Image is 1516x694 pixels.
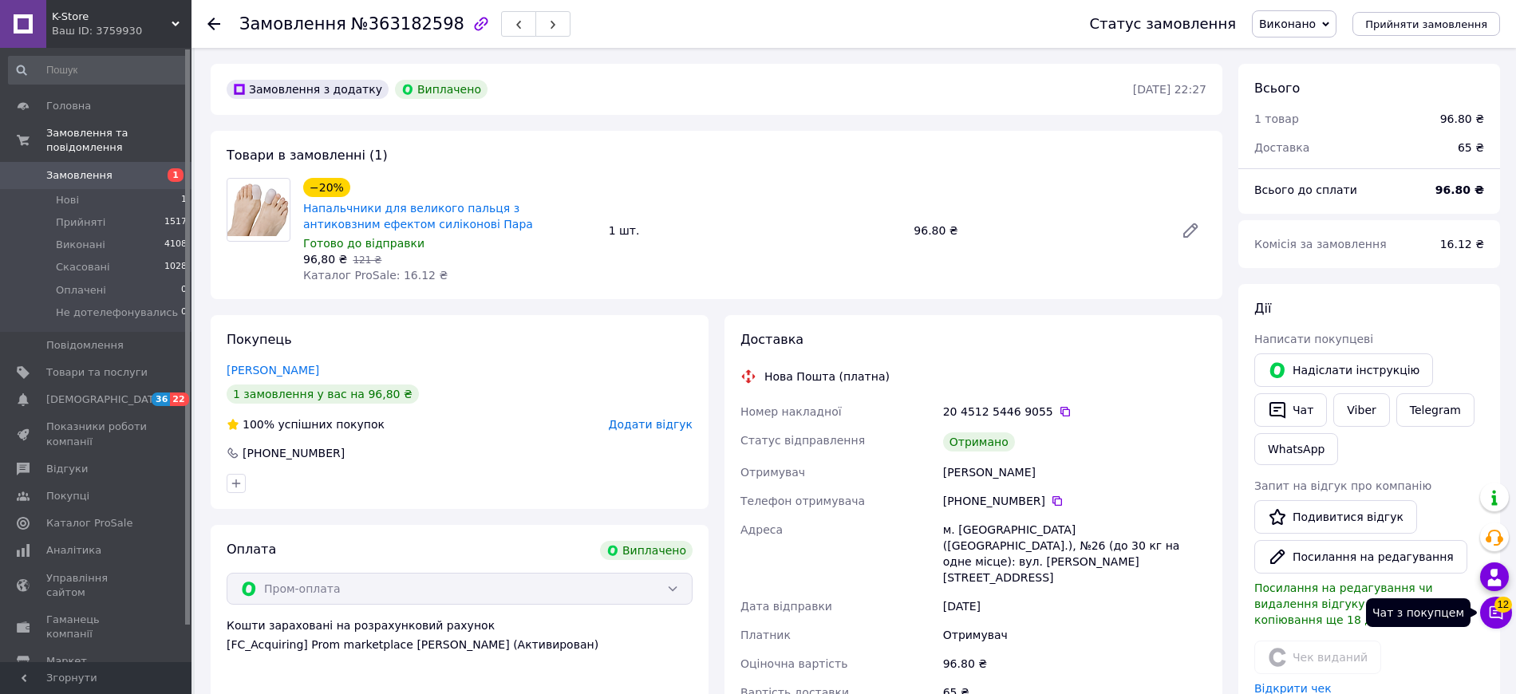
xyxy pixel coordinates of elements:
span: Доставка [740,332,803,347]
span: Комісія за замовлення [1254,238,1387,250]
span: 12 [1494,597,1512,613]
span: 4108 [164,238,187,252]
b: 96.80 ₴ [1435,183,1484,196]
span: Готово до відправки [303,237,424,250]
div: [FC_Acquiring] Prom marketplace [PERSON_NAME] (Активирован) [227,637,693,653]
div: Кошти зараховані на розрахунковий рахунок [227,617,693,653]
span: [DEMOGRAPHIC_DATA] [46,392,164,407]
div: [PHONE_NUMBER] [943,493,1206,509]
span: 0 [181,283,187,298]
div: Замовлення з додатку [227,80,389,99]
span: Виконані [56,238,105,252]
span: Прийняти замовлення [1365,18,1487,30]
div: Нова Пошта (платна) [760,369,894,384]
span: Товари в замовленні (1) [227,148,388,163]
a: WhatsApp [1254,433,1338,465]
span: Отримувач [740,466,805,479]
span: Оціночна вартість [740,657,847,670]
span: Управління сайтом [46,571,148,600]
span: 16.12 ₴ [1440,238,1484,250]
span: Статус відправлення [740,434,865,447]
button: Чат [1254,393,1327,427]
button: Прийняти замовлення [1352,12,1500,36]
div: успішних покупок [227,416,385,432]
div: Виплачено [395,80,488,99]
span: Платник [740,629,791,641]
span: 100% [243,418,274,431]
span: Нові [56,193,79,207]
a: [PERSON_NAME] [227,364,319,377]
span: Головна [46,99,91,113]
div: 1 шт. [602,219,908,242]
div: 1 замовлення у вас на 96,80 ₴ [227,384,419,404]
span: Скасовані [56,260,110,274]
span: Посилання на редагування чи видалення відгуку доступне для копіювання ще 18 днів [1254,582,1449,626]
span: Адреса [740,523,783,536]
span: Написати покупцеві [1254,333,1373,345]
span: 1 [181,193,187,207]
div: [DATE] [940,592,1210,621]
span: Повідомлення [46,338,124,353]
span: Товари та послуги [46,365,148,380]
span: Прийняті [56,215,105,230]
span: Оплата [227,542,276,557]
span: Замовлення та повідомлення [46,126,191,155]
span: Номер накладної [740,405,842,418]
button: Посилання на редагування [1254,540,1467,574]
span: Показники роботи компанії [46,420,148,448]
div: м. [GEOGRAPHIC_DATA] ([GEOGRAPHIC_DATA].), №26 (до 30 кг на одне місце): вул. [PERSON_NAME][STREE... [940,515,1210,592]
span: Дата відправки [740,600,832,613]
span: 0 [181,306,187,320]
span: 1517 [164,215,187,230]
div: 96.80 ₴ [907,219,1168,242]
div: Статус замовлення [1089,16,1236,32]
span: 96,80 ₴ [303,253,347,266]
div: Отримувач [940,621,1210,649]
div: 96.80 ₴ [1440,111,1484,127]
span: 1 товар [1254,112,1299,125]
span: Маркет [46,654,87,668]
span: 1 [168,168,184,182]
span: Відгуки [46,462,88,476]
span: Виконано [1259,18,1316,30]
div: Чат з покупцем [1366,598,1471,627]
span: Оплачені [56,283,106,298]
span: Каталог ProSale: 16.12 ₴ [303,269,448,282]
span: Покупець [227,332,292,347]
a: Редагувати [1175,215,1206,246]
span: Телефон отримувача [740,495,865,507]
span: Дії [1254,301,1271,316]
span: Замовлення [46,168,113,183]
button: Надіслати інструкцію [1254,353,1433,387]
span: Замовлення [239,14,346,34]
a: Viber [1333,393,1389,427]
span: Гаманець компанії [46,613,148,641]
span: Всього до сплати [1254,183,1357,196]
time: [DATE] 22:27 [1133,83,1206,96]
div: 96.80 ₴ [940,649,1210,678]
span: 36 [152,392,170,406]
span: Аналітика [46,543,101,558]
span: №363182598 [351,14,464,34]
span: Покупці [46,489,89,503]
span: K-Store [52,10,172,24]
span: Всього [1254,81,1300,96]
div: Виплачено [600,541,693,560]
div: Повернутися назад [207,16,220,32]
span: 22 [170,392,188,406]
span: Каталог ProSale [46,516,132,530]
span: 121 ₴ [353,254,381,266]
div: Отримано [943,432,1015,451]
span: Не дотелефонувались [56,306,178,320]
span: Доставка [1254,141,1309,154]
button: Чат з покупцем12 [1480,597,1512,629]
span: 1028 [164,260,187,274]
div: 20 4512 5446 9055 [943,404,1206,420]
a: Подивитися відгук [1254,500,1417,534]
span: Запит на відгук про компанію [1254,479,1431,492]
div: [PERSON_NAME] [940,458,1210,487]
div: 65 ₴ [1448,130,1494,165]
div: [PHONE_NUMBER] [241,445,346,461]
a: Напальчники для великого пальця з антиковзним ефектом силіконові Пара [303,202,533,231]
div: −20% [303,178,350,197]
